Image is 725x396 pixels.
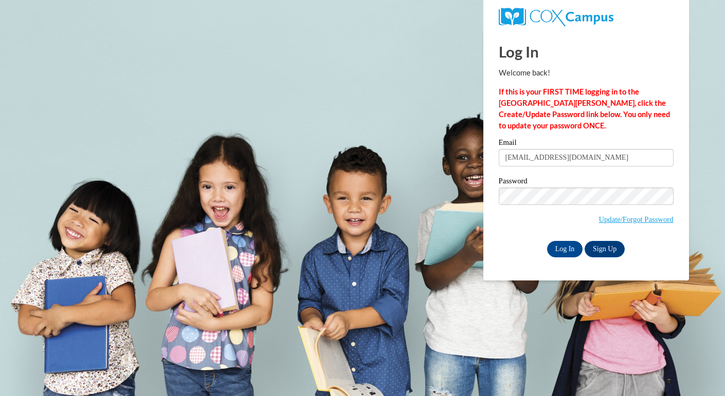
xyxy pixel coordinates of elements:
[499,139,674,149] label: Email
[499,87,670,130] strong: If this is your FIRST TIME logging in to the [GEOGRAPHIC_DATA][PERSON_NAME], click the Create/Upd...
[499,41,674,62] h1: Log In
[499,177,674,187] label: Password
[547,241,583,257] input: Log In
[599,215,673,223] a: Update/Forgot Password
[499,12,613,21] a: COX Campus
[585,241,625,257] a: Sign Up
[499,67,674,79] p: Welcome back!
[499,8,613,26] img: COX Campus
